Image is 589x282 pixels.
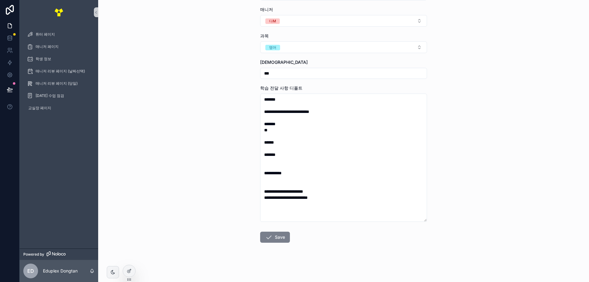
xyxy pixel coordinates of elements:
[260,85,302,91] span: 학습 전달 사항 디폴트
[27,267,34,275] span: ED
[36,44,59,49] span: 매니저 페이지
[20,25,98,122] div: scrollable content
[23,252,44,257] span: Powered by
[23,78,94,89] a: 매니저 리뷰 페이지 (당일)
[23,41,94,52] a: 매니저 페이지
[36,93,64,98] span: [DATE] 수업 점검
[260,7,273,12] span: 매니저
[36,69,85,74] span: 매니저 리뷰 페이지 (날짜선택)
[36,32,55,37] span: 튜터 페이지
[269,18,276,24] div: 다M
[36,81,78,86] span: 매니저 리뷰 페이지 (당일)
[28,106,51,110] span: 교실장 페이지
[23,90,94,101] a: [DATE] 수업 점검
[260,15,427,27] button: Select Button
[36,56,51,61] span: 학생 정보
[43,268,78,274] p: Eduplex Dongtan
[260,33,269,38] span: 과목
[54,7,64,17] img: App logo
[260,232,290,243] button: Save
[269,45,276,50] div: 영어
[23,53,94,64] a: 학생 정보
[260,41,427,53] button: Select Button
[20,249,98,260] a: Powered by
[260,60,308,65] span: [DEMOGRAPHIC_DATA]
[23,66,94,77] a: 매니저 리뷰 페이지 (날짜선택)
[23,29,94,40] a: 튜터 페이지
[23,102,94,114] a: 교실장 페이지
